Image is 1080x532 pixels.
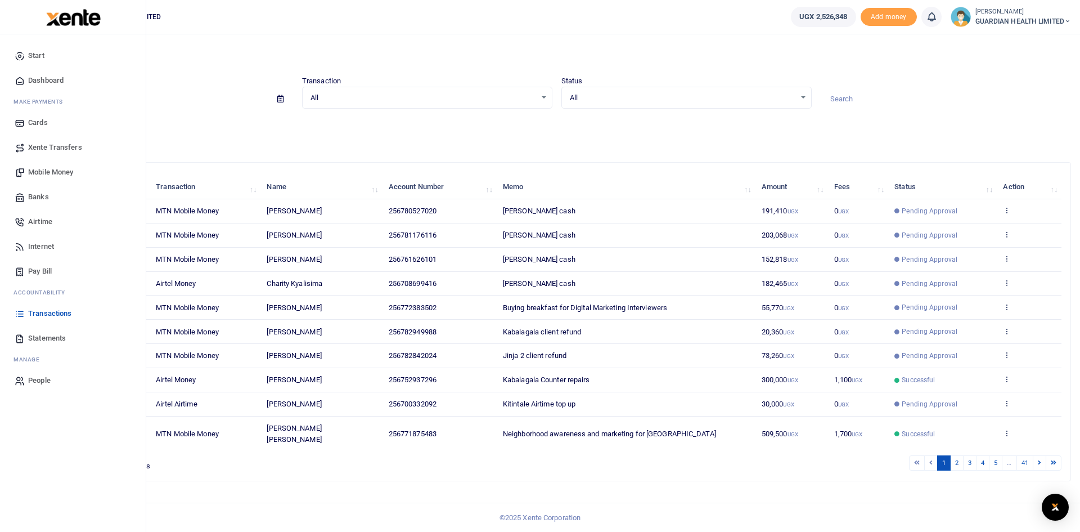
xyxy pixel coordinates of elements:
span: Pending Approval [902,206,957,216]
p: Download [43,122,1071,134]
small: UGX [787,257,798,263]
th: Name: activate to sort column ascending [260,175,382,199]
a: Internet [9,234,137,259]
th: Amount: activate to sort column ascending [755,175,828,199]
span: [PERSON_NAME] cash [503,279,575,288]
a: UGX 2,526,348 [791,7,856,27]
a: 5 [989,455,1002,471]
span: 256708699416 [389,279,436,288]
span: MTN Mobile Money [156,303,219,312]
th: Status: activate to sort column ascending [888,175,997,199]
span: 256761626101 [389,255,436,263]
small: UGX [838,233,849,239]
span: Statements [28,333,66,344]
span: 1,100 [834,375,863,384]
span: 256781176116 [389,231,436,239]
span: [PERSON_NAME] [267,375,321,384]
span: MTN Mobile Money [156,328,219,336]
a: 3 [963,455,976,471]
span: Successful [902,375,935,385]
span: 30,000 [762,400,794,408]
li: M [9,93,137,110]
span: MTN Mobile Money [156,255,219,263]
th: Transaction: activate to sort column ascending [150,175,260,199]
th: Account Number: activate to sort column ascending [382,175,497,199]
span: [PERSON_NAME] [267,351,321,360]
li: Ac [9,284,137,301]
span: MTN Mobile Money [156,351,219,360]
a: Cards [9,110,137,135]
a: profile-user [PERSON_NAME] GUARDIAN HEALTH LIMITED [951,7,1071,27]
span: Charity Kyalisima [267,279,322,288]
span: Airtel Airtime [156,400,197,408]
small: UGX [838,281,849,287]
span: Airtime [28,216,52,227]
span: Pending Approval [902,327,957,337]
span: [PERSON_NAME] [267,207,321,215]
label: Status [561,75,583,87]
span: Successful [902,429,935,439]
small: UGX [838,401,849,408]
span: Kabalagala client refund [503,328,581,336]
span: ake Payments [19,97,63,106]
span: Cards [28,117,48,128]
span: [PERSON_NAME] cash [503,255,575,263]
span: Start [28,50,44,61]
small: UGX [783,329,794,336]
span: Kitintale Airtime top up [503,400,575,408]
small: UGX [787,233,798,239]
a: Start [9,43,137,68]
a: 1 [937,455,951,471]
img: profile-user [951,7,971,27]
a: Add money [861,12,917,20]
span: 256752937296 [389,375,436,384]
a: Xente Transfers [9,135,137,160]
span: 509,500 [762,430,798,438]
small: [PERSON_NAME] [975,7,1071,17]
span: 0 [834,400,849,408]
span: 55,770 [762,303,794,312]
span: [PERSON_NAME] [267,255,321,263]
input: Search [821,90,1071,109]
span: UGX 2,526,348 [799,11,847,23]
small: UGX [852,377,862,383]
span: Pending Approval [902,230,957,240]
span: MTN Mobile Money [156,231,219,239]
a: People [9,368,137,393]
span: MTN Mobile Money [156,430,219,438]
span: Banks [28,191,49,203]
span: Mobile Money [28,167,73,178]
span: 256700332092 [389,400,436,408]
img: logo-large [46,9,101,26]
span: 0 [834,279,849,288]
span: All [570,92,795,104]
a: 2 [950,455,964,471]
div: Open Intercom Messenger [1042,494,1069,521]
span: Pending Approval [902,351,957,361]
span: 256772383502 [389,303,436,312]
li: Wallet ballance [786,7,860,27]
span: Pending Approval [902,254,957,265]
span: 256782949988 [389,328,436,336]
a: Pay Bill [9,259,137,284]
th: Action: activate to sort column ascending [997,175,1061,199]
span: 73,260 [762,351,794,360]
a: Statements [9,326,137,351]
span: 0 [834,255,849,263]
span: [PERSON_NAME] [267,303,321,312]
small: UGX [787,431,798,437]
label: Transaction [302,75,341,87]
small: UGX [787,281,798,287]
span: 1,700 [834,430,863,438]
a: Dashboard [9,68,137,93]
span: 182,465 [762,279,798,288]
span: Transactions [28,308,71,319]
span: [PERSON_NAME] cash [503,231,575,239]
span: All [310,92,536,104]
span: 0 [834,231,849,239]
small: UGX [783,353,794,359]
span: 0 [834,303,849,312]
span: 203,068 [762,231,798,239]
small: UGX [838,257,849,263]
div: Showing 1 to 10 of 402 entries [52,454,469,472]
